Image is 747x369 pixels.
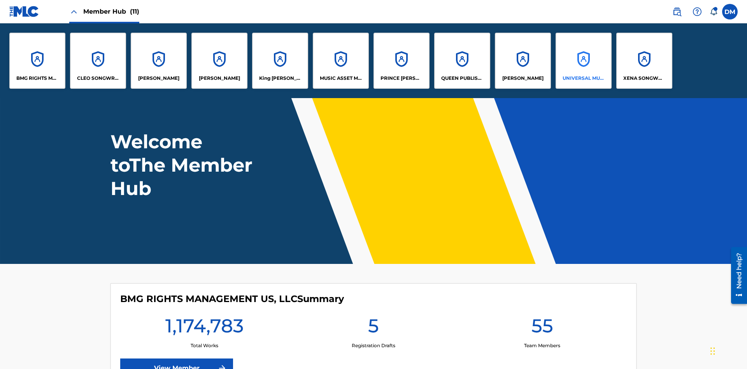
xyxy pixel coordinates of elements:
a: Public Search [669,4,685,19]
p: Total Works [191,342,218,349]
a: AccountsBMG RIGHTS MANAGEMENT US, LLC [9,33,65,89]
h1: 1,174,783 [165,314,244,342]
p: CLEO SONGWRITER [77,75,119,82]
p: RONALD MCTESTERSON [502,75,544,82]
p: BMG RIGHTS MANAGEMENT US, LLC [16,75,59,82]
div: User Menu [722,4,738,19]
p: QUEEN PUBLISHA [441,75,484,82]
div: Help [689,4,705,19]
h1: 55 [531,314,553,342]
p: XENA SONGWRITER [623,75,666,82]
a: Accounts[PERSON_NAME] [191,33,247,89]
h1: Welcome to The Member Hub [110,130,256,200]
img: help [693,7,702,16]
a: AccountsKing [PERSON_NAME] [252,33,308,89]
img: search [672,7,682,16]
a: AccountsCLEO SONGWRITER [70,33,126,89]
a: AccountsUNIVERSAL MUSIC PUB GROUP [556,33,612,89]
span: Member Hub [83,7,139,16]
div: Notifications [710,8,717,16]
p: PRINCE MCTESTERSON [381,75,423,82]
a: Accounts[PERSON_NAME] [495,33,551,89]
h1: 5 [368,314,379,342]
iframe: Resource Center [725,244,747,308]
p: Registration Drafts [352,342,395,349]
a: AccountsQUEEN PUBLISHA [434,33,490,89]
img: Close [69,7,79,16]
a: AccountsMUSIC ASSET MANAGEMENT (MAM) [313,33,369,89]
h4: BMG RIGHTS MANAGEMENT US, LLC [120,293,344,305]
p: King McTesterson [259,75,302,82]
div: Drag [710,339,715,363]
p: Team Members [524,342,560,349]
p: MUSIC ASSET MANAGEMENT (MAM) [320,75,362,82]
iframe: Chat Widget [708,332,747,369]
span: (11) [130,8,139,15]
p: ELVIS COSTELLO [138,75,179,82]
a: AccountsXENA SONGWRITER [616,33,672,89]
a: AccountsPRINCE [PERSON_NAME] [373,33,430,89]
img: MLC Logo [9,6,39,17]
a: Accounts[PERSON_NAME] [131,33,187,89]
p: EYAMA MCSINGER [199,75,240,82]
p: UNIVERSAL MUSIC PUB GROUP [563,75,605,82]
